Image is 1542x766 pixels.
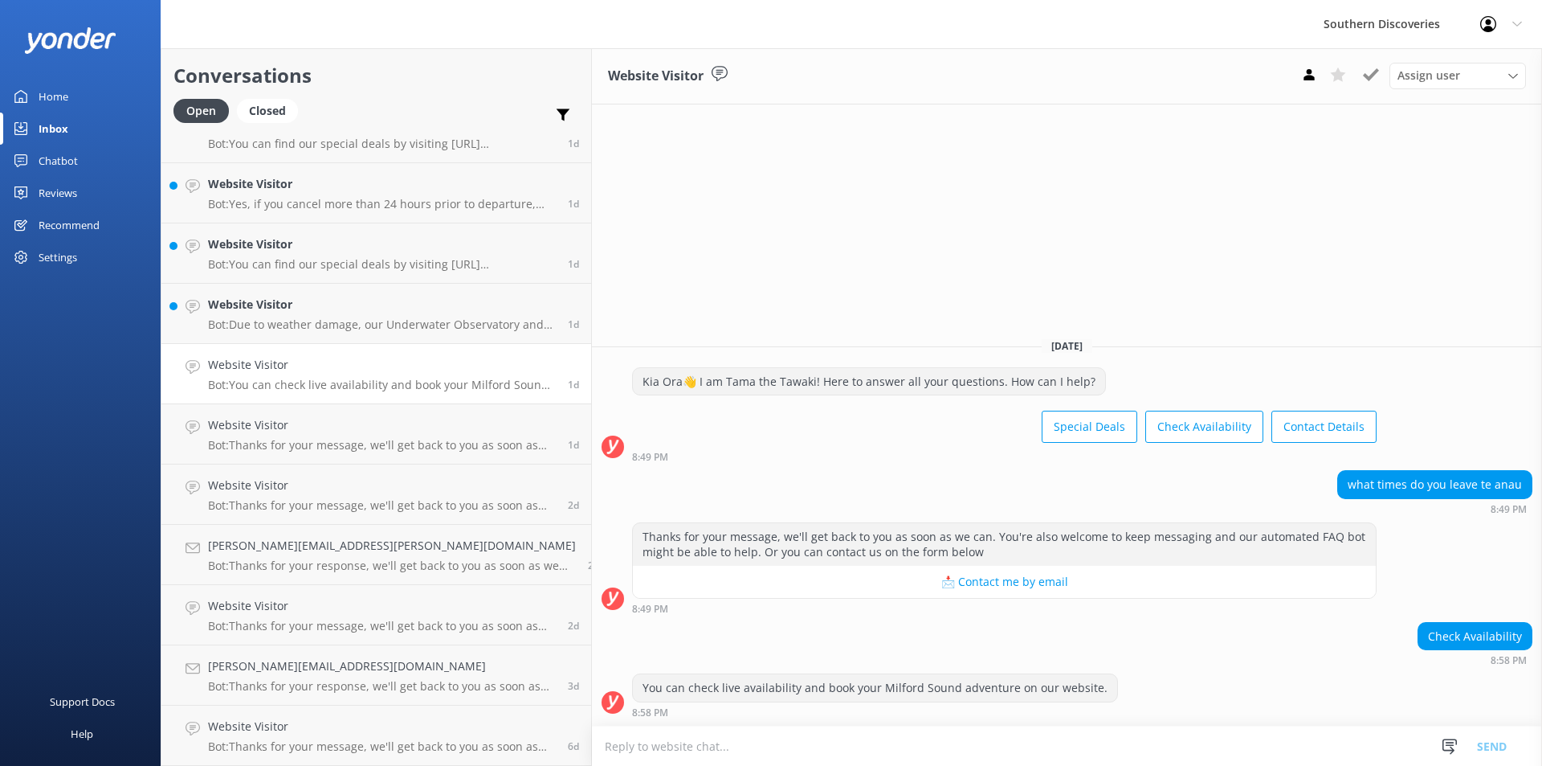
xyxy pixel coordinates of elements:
div: Help [71,718,93,750]
p: Bot: Thanks for your response, we'll get back to you as soon as we can during opening hours. [208,679,556,694]
button: Contact Details [1271,411,1377,443]
button: Special Deals [1042,411,1137,443]
span: Aug 25 2025 09:02pm (UTC +12:00) Pacific/Auckland [568,317,579,331]
a: Website VisitorBot:You can check live availability and book your Milford Sound adventure on our w... [161,344,591,404]
div: Support Docs [50,686,115,718]
p: Bot: You can find our special deals by visiting [URL][DOMAIN_NAME]. [208,257,556,272]
div: Aug 25 2025 08:49pm (UTC +12:00) Pacific/Auckland [1337,503,1532,514]
h4: [PERSON_NAME][EMAIL_ADDRESS][PERSON_NAME][DOMAIN_NAME] [208,537,576,555]
p: Bot: Thanks for your message, we'll get back to you as soon as we can. You're also welcome to kee... [208,498,556,513]
h4: Website Visitor [208,597,556,615]
div: Open [173,99,229,123]
div: Aug 25 2025 08:49pm (UTC +12:00) Pacific/Auckland [632,603,1377,614]
a: [PERSON_NAME][EMAIL_ADDRESS][DOMAIN_NAME]Bot:Thanks for your response, we'll get back to you as s... [161,645,591,706]
a: Website VisitorBot:You can find our special deals by visiting [URL][DOMAIN_NAME].1d [161,103,591,163]
div: Settings [39,241,77,273]
p: Bot: You can find our special deals by visiting [URL][DOMAIN_NAME]. [208,137,556,151]
h4: Website Visitor [208,477,556,494]
span: Aug 25 2025 10:08pm (UTC +12:00) Pacific/Auckland [568,197,579,211]
h4: Website Visitor [208,236,556,253]
span: Aug 25 2025 09:19pm (UTC +12:00) Pacific/Auckland [568,257,579,271]
div: Check Availability [1418,623,1532,650]
div: You can check live availability and book your Milford Sound adventure on our website. [633,674,1117,702]
p: Bot: Thanks for your message, we'll get back to you as soon as we can. You're also welcome to kee... [208,619,556,633]
p: Bot: Thanks for your message, we'll get back to you as soon as we can. You're also welcome to kee... [208,438,556,453]
div: Kia Ora👋 I am Tama the Tawaki! Here to answer all your questions. How can I help? [633,368,1105,395]
span: Aug 20 2025 11:53pm (UTC +12:00) Pacific/Auckland [568,739,579,753]
h4: Website Visitor [208,296,556,313]
a: Website VisitorBot:Yes, if you cancel more than 24 hours prior to departure, your booking is 100%... [161,163,591,223]
button: Check Availability [1145,411,1263,443]
strong: 8:49 PM [632,453,668,462]
div: Closed [237,99,298,123]
div: Thanks for your message, we'll get back to you as soon as we can. You're also welcome to keep mes... [633,523,1376,566]
div: Aug 25 2025 08:58pm (UTC +12:00) Pacific/Auckland [1418,654,1532,666]
h4: Website Visitor [208,356,556,374]
a: Website VisitorBot:You can find our special deals by visiting [URL][DOMAIN_NAME].1d [161,223,591,284]
p: Bot: Due to weather damage, our Underwater Observatory and Kayak Shed are temporarily closed, and... [208,317,556,332]
div: Recommend [39,209,100,241]
p: Bot: Yes, if you cancel more than 24 hours prior to departure, your booking is 100% refundable. [208,197,556,211]
img: yonder-white-logo.png [24,27,116,54]
span: Aug 25 2025 10:18pm (UTC +12:00) Pacific/Auckland [568,137,579,150]
div: Chatbot [39,145,78,177]
a: Open [173,101,237,119]
div: Home [39,80,68,113]
div: Inbox [39,113,68,145]
a: Closed [237,101,306,119]
p: Bot: Thanks for your response, we'll get back to you as soon as we can during opening hours. [208,559,576,573]
a: [PERSON_NAME][EMAIL_ADDRESS][PERSON_NAME][DOMAIN_NAME]Bot:Thanks for your response, we'll get bac... [161,525,591,585]
div: Assign User [1389,63,1526,88]
strong: 8:49 PM [632,604,668,614]
a: Website VisitorBot:Thanks for your message, we'll get back to you as soon as we can. You're also ... [161,404,591,465]
h2: Conversations [173,60,579,91]
a: Website VisitorBot:Thanks for your message, we'll get back to you as soon as we can. You're also ... [161,585,591,645]
h4: Website Visitor [208,175,556,193]
h4: [PERSON_NAME][EMAIL_ADDRESS][DOMAIN_NAME] [208,657,556,675]
button: 📩 Contact me by email [633,566,1376,598]
div: Aug 25 2025 08:58pm (UTC +12:00) Pacific/Auckland [632,707,1118,718]
span: [DATE] [1042,339,1092,353]
span: Aug 23 2025 11:54am (UTC +12:00) Pacific/Auckland [568,679,579,693]
span: Aug 24 2025 09:13pm (UTC +12:00) Pacific/Auckland [568,619,579,633]
h3: Website Visitor [608,66,704,87]
p: Bot: You can check live availability and book your Milford Sound adventure on our website. [208,378,556,392]
span: Aug 25 2025 08:45am (UTC +12:00) Pacific/Auckland [568,438,579,452]
h4: Website Visitor [208,718,556,735]
span: Aug 25 2025 08:58pm (UTC +12:00) Pacific/Auckland [568,378,579,391]
a: Website VisitorBot:Thanks for your message, we'll get back to you as soon as we can. You're also ... [161,706,591,766]
div: what times do you leave te anau [1338,471,1532,498]
div: Reviews [39,177,77,209]
span: Aug 24 2025 11:30pm (UTC +12:00) Pacific/Auckland [588,559,599,572]
a: Website VisitorBot:Thanks for your message, we'll get back to you as soon as we can. You're also ... [161,465,591,525]
span: Assign user [1397,67,1460,84]
span: Aug 25 2025 05:05am (UTC +12:00) Pacific/Auckland [568,498,579,512]
p: Bot: Thanks for your message, we'll get back to you as soon as we can. You're also welcome to kee... [208,739,556,754]
strong: 8:49 PM [1491,505,1527,514]
strong: 8:58 PM [1491,656,1527,666]
h4: Website Visitor [208,416,556,434]
div: Aug 25 2025 08:49pm (UTC +12:00) Pacific/Auckland [632,451,1377,462]
strong: 8:58 PM [632,708,668,718]
a: Website VisitorBot:Due to weather damage, our Underwater Observatory and Kayak Shed are temporari... [161,284,591,344]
